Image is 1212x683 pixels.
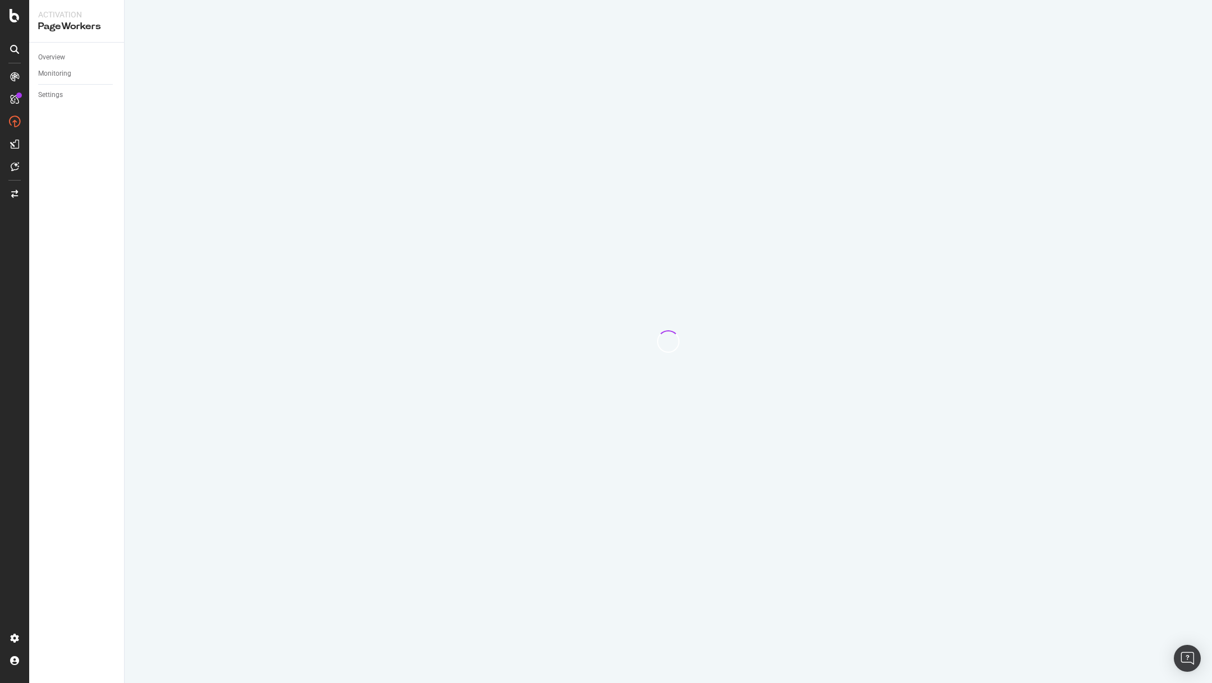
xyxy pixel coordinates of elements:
[38,89,63,101] div: Settings
[38,20,115,33] div: PageWorkers
[38,52,65,63] div: Overview
[38,89,116,101] a: Settings
[1174,645,1201,672] div: Open Intercom Messenger
[38,68,116,80] a: Monitoring
[38,52,116,63] a: Overview
[38,9,115,20] div: Activation
[38,68,71,80] div: Monitoring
